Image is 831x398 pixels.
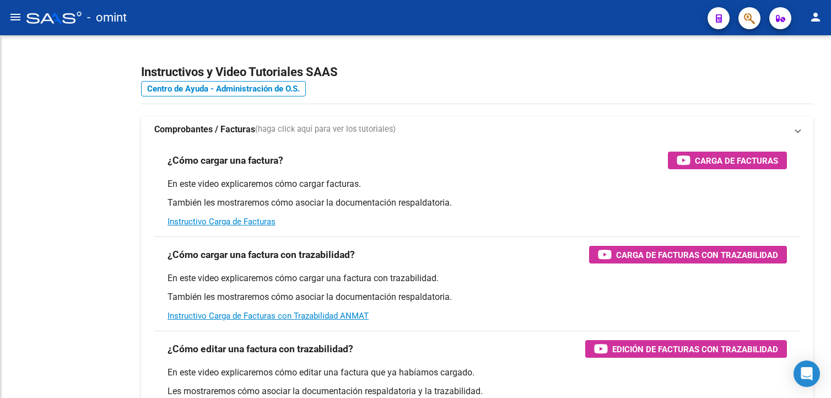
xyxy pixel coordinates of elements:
[154,123,255,136] strong: Comprobantes / Facturas
[141,62,813,83] h2: Instructivos y Video Tutoriales SAAS
[168,311,369,321] a: Instructivo Carga de Facturas con Trazabilidad ANMAT
[168,367,787,379] p: En este video explicaremos cómo editar una factura que ya habíamos cargado.
[794,361,820,387] div: Open Intercom Messenger
[168,197,787,209] p: También les mostraremos cómo asociar la documentación respaldatoria.
[695,154,778,168] span: Carga de Facturas
[141,81,306,96] a: Centro de Ayuda - Administración de O.S.
[141,116,813,143] mat-expansion-panel-header: Comprobantes / Facturas(haga click aquí para ver los tutoriales)
[612,342,778,356] span: Edición de Facturas con Trazabilidad
[668,152,787,169] button: Carga de Facturas
[809,10,822,24] mat-icon: person
[168,217,276,227] a: Instructivo Carga de Facturas
[585,340,787,358] button: Edición de Facturas con Trazabilidad
[255,123,396,136] span: (haga click aquí para ver los tutoriales)
[9,10,22,24] mat-icon: menu
[168,178,787,190] p: En este video explicaremos cómo cargar facturas.
[168,341,353,357] h3: ¿Cómo editar una factura con trazabilidad?
[168,272,787,284] p: En este video explicaremos cómo cargar una factura con trazabilidad.
[168,153,283,168] h3: ¿Cómo cargar una factura?
[87,6,127,30] span: - omint
[616,248,778,262] span: Carga de Facturas con Trazabilidad
[168,247,355,262] h3: ¿Cómo cargar una factura con trazabilidad?
[168,385,787,397] p: Les mostraremos cómo asociar la documentación respaldatoria y la trazabilidad.
[589,246,787,263] button: Carga de Facturas con Trazabilidad
[168,291,787,303] p: También les mostraremos cómo asociar la documentación respaldatoria.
